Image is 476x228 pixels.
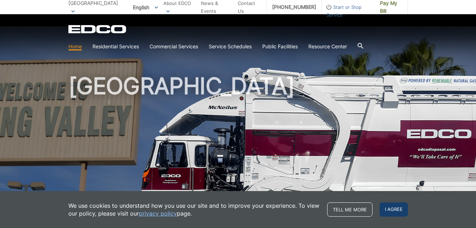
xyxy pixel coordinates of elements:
[139,210,177,217] a: privacy policy
[93,43,139,50] a: Residential Services
[68,25,127,33] a: EDCD logo. Return to the homepage.
[327,202,373,217] a: Tell me more
[209,43,252,50] a: Service Schedules
[68,202,320,217] p: We use cookies to understand how you use our site and to improve your experience. To view our pol...
[128,1,163,13] span: English
[150,43,198,50] a: Commercial Services
[380,202,408,217] span: I agree
[262,43,298,50] a: Public Facilities
[308,43,347,50] a: Resource Center
[68,43,82,50] a: Home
